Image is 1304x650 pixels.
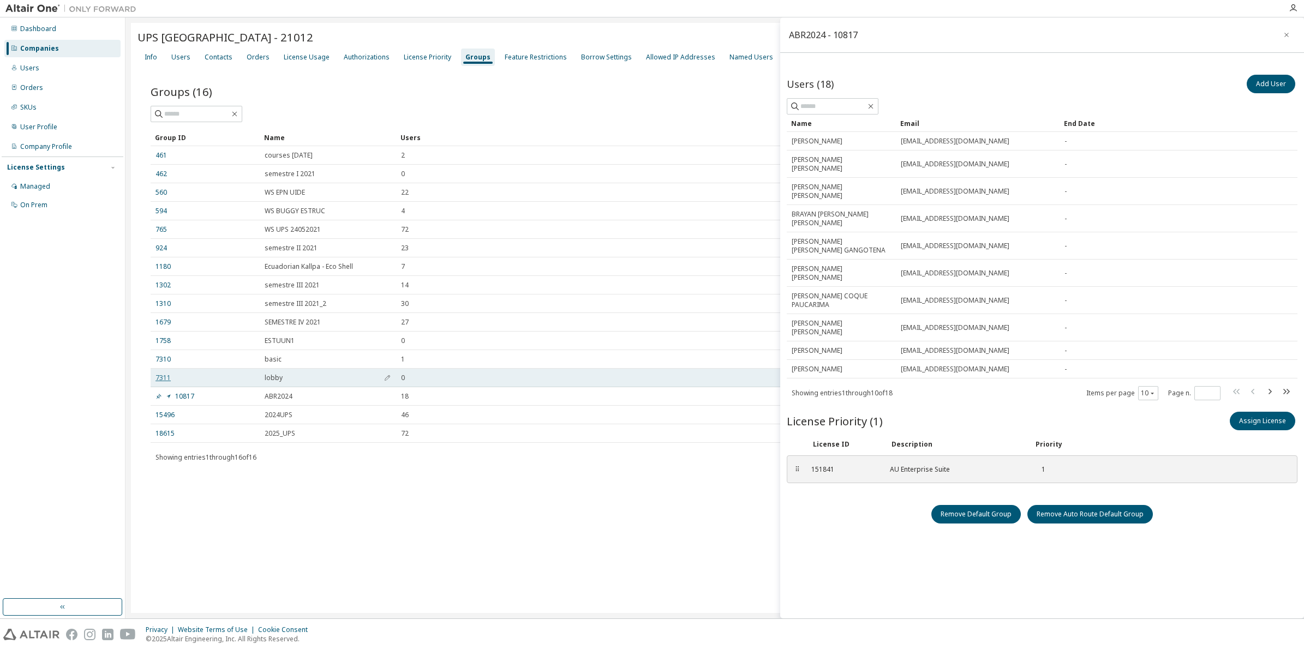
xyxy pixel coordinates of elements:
div: Privacy [146,625,178,634]
a: 7310 [155,355,171,364]
span: Showing entries 1 through 16 of 16 [155,453,256,462]
span: [EMAIL_ADDRESS][DOMAIN_NAME] [901,242,1009,250]
img: altair_logo.svg [3,629,59,640]
span: 0 [401,374,405,382]
span: SEMESTRE IV 2021 [265,318,321,327]
span: [PERSON_NAME] [792,137,842,146]
a: 765 [155,225,167,234]
div: ABR2024 - 10817 [789,31,858,39]
span: [PERSON_NAME] [792,346,842,355]
span: License Priority (1) [787,413,883,429]
span: [PERSON_NAME] [792,365,842,374]
a: 461 [155,151,167,160]
a: 594 [155,207,167,215]
div: Orders [20,83,43,92]
div: End Date [1064,115,1267,132]
span: semestre II 2021 [265,244,318,252]
span: Showing entries 1 through 10 of 18 [792,388,893,398]
span: 7 [401,262,405,271]
a: 10817 [155,392,194,401]
div: 1 [1034,465,1045,474]
div: Users [171,53,190,62]
div: Authorizations [344,53,390,62]
span: basic [265,355,282,364]
span: - [1064,346,1067,355]
span: [EMAIL_ADDRESS][DOMAIN_NAME] [901,214,1009,223]
span: Items per page [1086,386,1158,400]
span: - [1064,214,1067,223]
span: [PERSON_NAME] COQUE PAUCARIMA [792,292,891,309]
span: - [1064,137,1067,146]
div: Users [400,129,1248,146]
div: SKUs [20,103,37,112]
span: - [1064,269,1067,278]
span: semestre III 2021_2 [265,299,326,308]
span: [EMAIL_ADDRESS][DOMAIN_NAME] [901,160,1009,168]
span: - [1064,323,1067,332]
span: Ecuadorian Kallpa - Eco Shell [265,262,353,271]
div: Name [791,115,892,132]
div: Company Profile [20,142,72,151]
img: instagram.svg [84,629,95,640]
div: Users [20,64,39,73]
div: Contacts [205,53,232,62]
span: 4 [401,207,405,215]
span: Groups (16) [151,84,212,99]
span: [EMAIL_ADDRESS][DOMAIN_NAME] [901,346,1009,355]
img: Altair One [5,3,142,14]
span: 23 [401,244,409,252]
span: 27 [401,318,409,327]
div: Website Terms of Use [178,625,258,634]
div: 151841 [811,465,877,474]
a: 1310 [155,299,171,308]
span: semestre III 2021 [265,281,320,290]
span: 0 [401,336,405,345]
span: WS EPN UIDE [265,188,305,197]
div: Feature Restrictions [505,53,567,62]
div: License ID [813,440,878,449]
div: ⠿ [794,465,800,474]
button: 10 [1141,389,1156,398]
a: 924 [155,244,167,252]
div: Groups [465,53,491,62]
span: semestre I 2021 [265,170,315,178]
a: 560 [155,188,167,197]
span: 2 [401,151,405,160]
button: Assign License [1230,412,1295,430]
a: 7311 [155,374,171,382]
a: 18615 [155,429,175,438]
p: © 2025 Altair Engineering, Inc. All Rights Reserved. [146,634,314,643]
div: Allowed IP Addresses [646,53,715,62]
div: User Profile [20,123,57,131]
span: WS UPS 24052021 [265,225,321,234]
div: Orders [247,53,270,62]
span: - [1064,242,1067,250]
span: - [1064,187,1067,196]
div: Group ID [155,129,255,146]
a: 1302 [155,281,171,290]
div: Priority [1036,440,1062,449]
span: - [1064,365,1067,374]
div: Named Users [729,53,773,62]
a: 1180 [155,262,171,271]
span: WS BUGGY ESTRUC [265,207,325,215]
div: Cookie Consent [258,625,314,634]
span: 22 [401,188,409,197]
div: AU Enterprise Suite [890,465,1021,474]
span: courses [DATE] [265,151,313,160]
img: youtube.svg [120,629,136,640]
img: facebook.svg [66,629,77,640]
a: 462 [155,170,167,178]
span: - [1064,160,1067,168]
a: 15496 [155,411,175,419]
span: BRAYAN [PERSON_NAME] [PERSON_NAME] [792,210,891,227]
span: 46 [401,411,409,419]
span: [PERSON_NAME] [PERSON_NAME] [792,183,891,200]
span: 30 [401,299,409,308]
span: 14 [401,281,409,290]
span: [EMAIL_ADDRESS][DOMAIN_NAME] [901,269,1009,278]
span: [EMAIL_ADDRESS][DOMAIN_NAME] [901,296,1009,305]
span: [EMAIL_ADDRESS][DOMAIN_NAME] [901,187,1009,196]
span: [EMAIL_ADDRESS][DOMAIN_NAME] [901,323,1009,332]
